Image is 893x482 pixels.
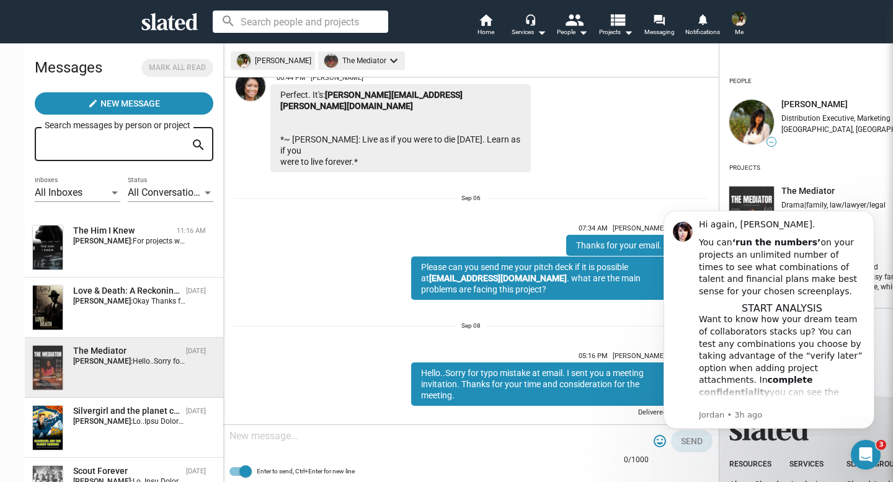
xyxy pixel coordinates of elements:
[33,406,63,450] img: Silvergirl and the planet chokers
[386,53,401,68] mat-icon: keyboard_arrow_down
[35,53,102,82] h2: Messages
[724,9,754,41] button: Esha BargateMe
[73,225,172,237] div: The Him I Knew
[54,210,220,221] p: Message from Jordan, sent 3h ago
[599,25,633,40] span: Projects
[177,227,206,235] time: 11:16 AM
[73,417,133,426] strong: [PERSON_NAME]:
[621,25,636,40] mat-icon: arrow_drop_down
[236,71,265,101] img: Kathy-Ann Hart
[613,224,665,232] span: [PERSON_NAME]
[557,25,588,40] div: People
[100,92,160,115] span: New Message
[311,74,363,82] span: [PERSON_NAME]
[411,256,672,300] div: Please can you send me your pitch deck if it is possible at . what are the main problems are faci...
[33,286,63,330] img: Love & Death: A Reckoning In Harlem
[73,357,133,366] strong: [PERSON_NAME]:
[507,12,551,40] button: Services
[551,12,594,40] button: People
[638,12,681,40] a: Messaging
[653,14,665,25] mat-icon: forum
[729,72,752,90] div: People
[133,297,389,305] span: Okay Thanks for your message. What about 5 pm EST and 2 pm PST [DATE].
[729,159,760,177] div: Projects
[729,100,774,144] img: undefined
[73,297,133,305] strong: [PERSON_NAME]:
[652,434,667,449] mat-icon: tag_faces
[645,199,893,436] iframe: Intercom notifications message
[579,352,608,360] span: 05:16 PM
[681,12,724,40] a: Notifications
[464,12,507,40] a: Home
[729,186,774,253] img: undefined
[613,352,665,360] span: [PERSON_NAME]
[478,12,493,27] mat-icon: home
[579,224,608,232] span: 07:34 AM
[73,285,181,297] div: Love & Death: A Reckoning In Harlem
[186,467,206,475] time: [DATE]
[767,139,776,146] span: —
[644,25,675,40] span: Messaging
[685,25,720,40] span: Notifications
[411,406,672,421] div: Delivered
[73,345,181,357] div: The Mediator
[566,235,672,256] div: Thanks for your email.
[128,186,204,198] span: All Conversations
[133,357,552,366] span: Hello..Sorry for typo mistake at email. I sent you a meeting invitation. Thanks for your time and...
[73,405,181,417] div: Silvergirl and the planet chokers
[270,84,531,172] div: Perfect. It's: *~ [PERSON_NAME]: Live as if you were to die [DATE]. Learn as if you were to live ...
[88,99,98,108] mat-icon: create
[534,25,549,40] mat-icon: arrow_drop_down
[671,430,713,452] button: Send
[851,440,881,470] iframe: Intercom live chat
[789,460,836,470] div: Services
[696,13,708,25] mat-icon: notifications
[213,11,388,33] input: Search people and projects
[624,455,649,465] mat-hint: 0/1000
[732,11,747,26] img: Esha Bargate
[186,407,206,415] time: [DATE]
[429,273,567,283] a: [EMAIL_ADDRESS][DOMAIN_NAME]
[735,25,744,40] span: Me
[608,11,626,28] mat-icon: view_list
[73,465,181,477] div: Scout Forever
[318,51,405,70] mat-chip: The Mediator
[186,347,206,355] time: [DATE]
[35,92,213,115] button: New Message
[186,287,206,295] time: [DATE]
[324,54,338,68] img: undefined
[33,226,63,269] img: The Him I Knew
[876,440,886,450] span: 3
[575,25,590,40] mat-icon: arrow_drop_down
[73,237,133,245] strong: [PERSON_NAME]:
[277,74,306,82] span: 06:44 PM
[280,90,463,111] a: [PERSON_NAME][EMAIL_ADDRESS][PERSON_NAME][DOMAIN_NAME]
[681,430,703,452] span: Send
[141,59,213,77] button: Mark all read
[781,99,848,110] span: [PERSON_NAME]
[411,362,672,406] div: Hello..Sorry for typo mistake at email. I sent you a meeting invitation. Thanks for your time and...
[149,61,206,74] span: Mark all read
[54,114,220,284] div: Want to know how your dream team of collaborators stacks up? You can test any combinations you ch...
[35,186,82,198] span: All Inboxes
[233,69,268,175] a: Kathy-Ann Hart
[512,25,546,40] div: Services
[478,25,494,40] span: Home
[191,136,206,155] mat-icon: search
[33,346,63,390] img: The Mediator
[594,12,638,40] button: Projects
[781,185,835,197] span: The Mediator
[257,464,355,479] span: Enter to send, Ctrl+Enter for new line
[525,14,536,25] mat-icon: headset_mic
[565,11,583,28] mat-icon: people
[729,460,779,470] div: Resources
